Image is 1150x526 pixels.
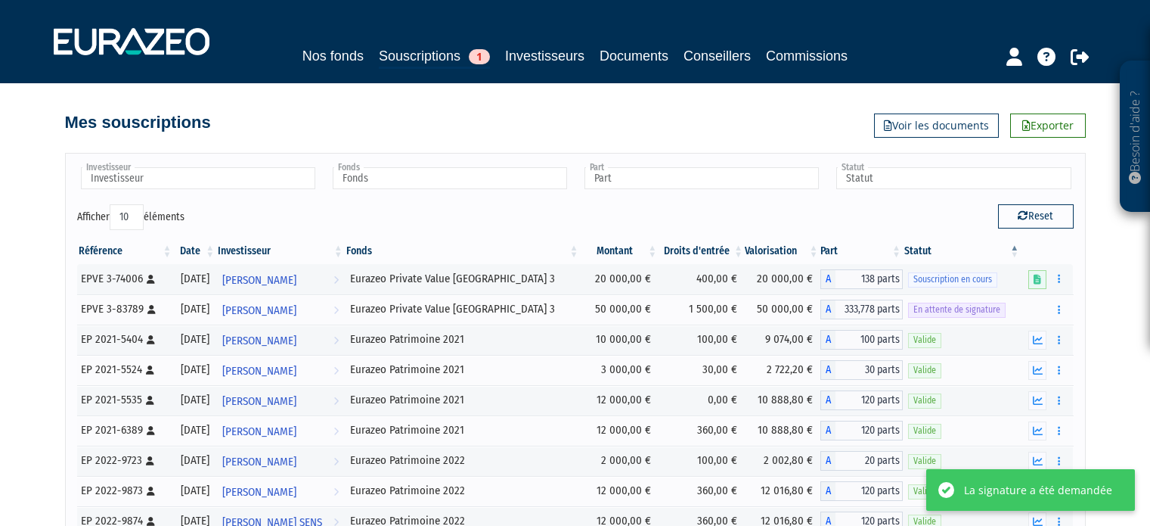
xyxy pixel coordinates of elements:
span: A [820,360,835,380]
div: Eurazeo Patrimoine 2021 [350,331,575,347]
div: EP 2022-9723 [81,453,169,468]
a: [PERSON_NAME] [216,264,345,294]
td: 360,00 € [659,416,745,446]
th: Investisseur: activer pour trier la colonne par ordre croissant [216,238,345,264]
div: EP 2021-6389 [81,422,169,438]
td: 10 000,00 € [581,325,659,355]
div: Eurazeo Patrimoine 2021 [350,422,575,438]
td: 360,00 € [659,476,745,506]
i: Voir l'investisseur [333,448,339,476]
span: Valide [908,394,941,408]
i: [Français] Personne physique [147,487,155,496]
span: 120 parts [835,421,903,440]
div: A - Eurazeo Patrimoine 2022 [820,481,903,501]
div: La signature a été demandée [964,482,1112,498]
a: [PERSON_NAME] [216,294,345,325]
i: Voir l'investisseur [333,266,339,294]
th: Date: activer pour trier la colonne par ordre croissant [173,238,216,264]
div: [DATE] [178,483,211,499]
div: A - Eurazeo Private Value Europe 3 [820,300,903,319]
div: A - Eurazeo Patrimoine 2022 [820,451,903,471]
a: [PERSON_NAME] [216,446,345,476]
th: Statut : activer pour trier la colonne par ordre d&eacute;croissant [903,238,1021,264]
i: Voir l'investisseur [333,387,339,416]
a: [PERSON_NAME] [216,385,345,416]
td: 20 000,00 € [581,264,659,294]
label: Afficher éléments [77,204,184,230]
i: [Français] Personne physique [147,426,155,435]
div: A - Eurazeo Patrimoine 2021 [820,330,903,350]
th: Part: activer pour trier la colonne par ordre croissant [820,238,903,264]
a: Souscriptions1 [379,45,490,69]
i: Voir l'investisseur [333,327,339,355]
div: Eurazeo Private Value [GEOGRAPHIC_DATA] 3 [350,301,575,317]
a: [PERSON_NAME] [216,325,345,355]
th: Montant: activer pour trier la colonne par ordre croissant [581,238,659,264]
span: 120 parts [835,391,903,410]
span: A [820,269,835,289]
div: [DATE] [178,271,211,287]
div: A - Eurazeo Patrimoine 2021 [820,360,903,380]
td: 2 002,80 € [745,446,820,476]
i: [Français] Personne physique [147,335,155,344]
span: Valide [908,333,941,347]
span: 30 parts [835,360,903,380]
td: 20 000,00 € [745,264,820,294]
div: A - Eurazeo Patrimoine 2021 [820,391,903,410]
span: [PERSON_NAME] [222,357,296,385]
a: [PERSON_NAME] [216,416,345,446]
td: 1 500,00 € [659,294,745,325]
div: [DATE] [178,301,211,317]
td: 50 000,00 € [581,294,659,325]
select: Afficheréléments [110,204,144,230]
a: Investisseurs [505,45,584,67]
button: Reset [998,204,1074,229]
span: 333,778 parts [835,300,903,319]
td: 100,00 € [659,325,745,355]
div: EP 2022-9873 [81,483,169,499]
span: [PERSON_NAME] [222,418,296,446]
div: [DATE] [178,422,211,438]
td: 30,00 € [659,355,745,385]
div: EP 2021-5404 [81,331,169,347]
span: A [820,421,835,440]
td: 10 888,80 € [745,416,820,446]
div: EPVE 3-83789 [81,301,169,317]
i: [Français] Personne physique [147,305,156,314]
div: A - Eurazeo Private Value Europe 3 [820,269,903,289]
div: Eurazeo Patrimoine 2022 [350,453,575,468]
span: A [820,300,835,319]
td: 100,00 € [659,446,745,476]
div: Eurazeo Private Value [GEOGRAPHIC_DATA] 3 [350,271,575,287]
a: [PERSON_NAME] [216,476,345,506]
span: [PERSON_NAME] [222,297,296,325]
th: Fonds: activer pour trier la colonne par ordre croissant [345,238,581,264]
img: 1732889491-logotype_eurazeo_blanc_rvb.png [54,28,209,55]
td: 12 000,00 € [581,476,659,506]
div: [DATE] [178,362,211,378]
a: Voir les documents [874,114,999,138]
a: Conseillers [683,45,751,67]
a: Exporter [1010,114,1086,138]
td: 2 000,00 € [581,446,659,476]
div: Eurazeo Patrimoine 2021 [350,392,575,408]
td: 2 722,20 € [745,355,820,385]
th: Valorisation: activer pour trier la colonne par ordre croissant [745,238,820,264]
td: 12 000,00 € [581,416,659,446]
span: [PERSON_NAME] [222,478,296,506]
span: Valide [908,363,941,378]
div: Eurazeo Patrimoine 2021 [350,362,575,378]
td: 400,00 € [659,264,745,294]
i: Voir l'investisseur [333,478,339,506]
span: 120 parts [835,481,903,501]
span: Valide [908,484,941,499]
span: [PERSON_NAME] [222,266,296,294]
a: [PERSON_NAME] [216,355,345,385]
div: EP 2021-5535 [81,392,169,408]
h4: Mes souscriptions [65,114,211,132]
span: 100 parts [835,330,903,350]
th: Droits d'entrée: activer pour trier la colonne par ordre croissant [659,238,745,264]
span: Valide [908,454,941,468]
div: Eurazeo Patrimoine 2022 [350,483,575,499]
p: Besoin d'aide ? [1127,69,1144,205]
